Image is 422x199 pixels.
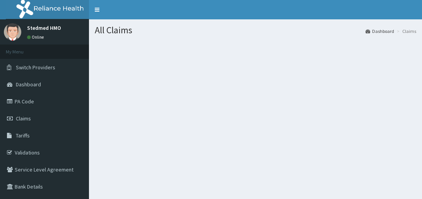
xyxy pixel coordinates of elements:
[27,34,46,40] a: Online
[16,64,55,71] span: Switch Providers
[395,28,416,34] li: Claims
[16,132,30,139] span: Tariffs
[95,25,416,35] h1: All Claims
[16,115,31,122] span: Claims
[366,28,394,34] a: Dashboard
[4,23,21,41] img: User Image
[27,25,61,31] p: Stedmed HMO
[16,81,41,88] span: Dashboard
